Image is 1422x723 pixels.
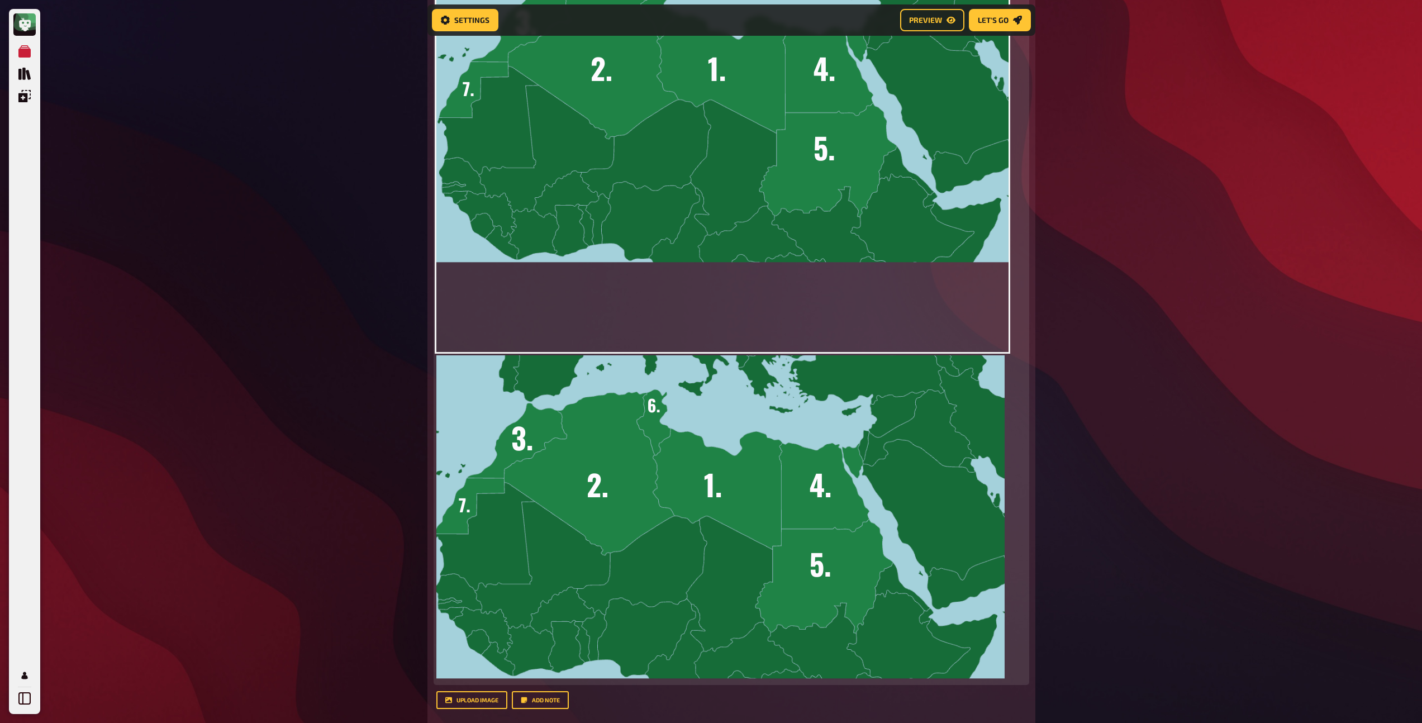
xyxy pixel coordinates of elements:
[432,9,498,31] button: Settings
[13,40,36,63] a: Meine Quizze
[969,9,1031,31] button: Let's go
[436,691,507,709] button: upload image
[900,9,964,31] button: Preview
[978,16,1009,24] span: Let's go
[436,355,1005,679] img: 7d1957f8d28e568473d5ae233590e2aa
[13,664,36,687] a: Mein Konto
[909,16,942,24] span: Preview
[13,85,36,107] a: Einblendungen
[454,16,489,24] span: Settings
[512,691,569,709] button: Add note
[13,63,36,85] a: Quiz Sammlung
